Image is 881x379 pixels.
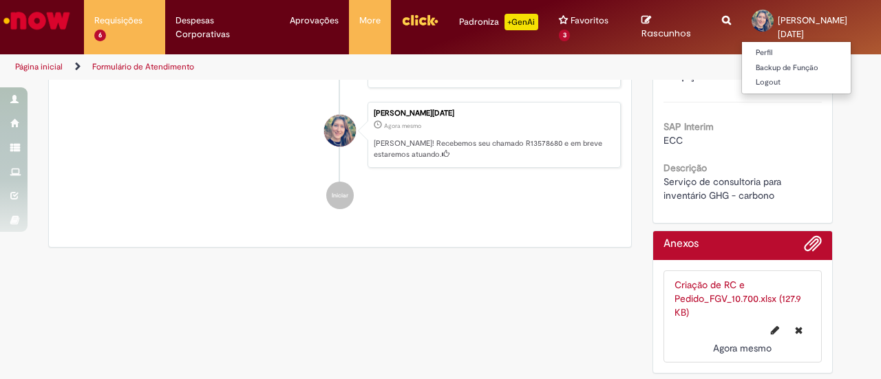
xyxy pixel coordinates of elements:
[713,342,772,354] time: 29/09/2025 17:45:09
[324,115,356,147] div: Cinthia Lucia Jimenez
[94,30,106,41] span: 6
[664,175,784,202] span: Serviço de consultoria para inventário GHG - carbono
[571,14,608,28] span: Favoritos
[713,342,772,354] span: Agora mesmo
[505,14,538,30] p: +GenAi
[92,61,194,72] a: Formulário de Atendimento
[176,14,269,41] span: Despesas Corporativas
[374,109,613,118] div: [PERSON_NAME][DATE]
[1,7,72,34] img: ServiceNow
[641,27,691,40] span: Rascunhos
[804,235,822,259] button: Adicionar anexos
[641,14,701,40] a: Rascunhos
[459,14,538,30] div: Padroniza
[384,122,421,130] span: Agora mesmo
[742,75,851,90] a: Logout
[787,319,811,341] button: Excluir Criação de RC e Pedido_FGV_10.700.xlsx
[664,134,683,147] span: ECC
[664,162,707,174] b: Descrição
[664,120,714,133] b: SAP Interim
[10,54,577,80] ul: Trilhas de página
[384,122,421,130] time: 29/09/2025 17:45:24
[15,61,63,72] a: Página inicial
[742,45,851,61] a: Perfil
[763,319,787,341] button: Editar nome de arquivo Criação de RC e Pedido_FGV_10.700.xlsx
[742,61,851,76] a: Backup de Função
[664,238,699,250] h2: Anexos
[359,14,381,28] span: More
[59,102,621,168] li: Cinthia Lucia Jimenez
[401,10,438,30] img: click_logo_yellow_360x200.png
[559,30,571,41] span: 3
[374,138,613,160] p: [PERSON_NAME]! Recebemos seu chamado R13578680 e em breve estaremos atuando.
[290,14,339,28] span: Aprovações
[94,14,142,28] span: Requisições
[675,279,801,318] a: Criação de RC e Pedido_FGV_10.700.xlsx (127.9 KB)
[778,14,847,40] span: [PERSON_NAME][DATE]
